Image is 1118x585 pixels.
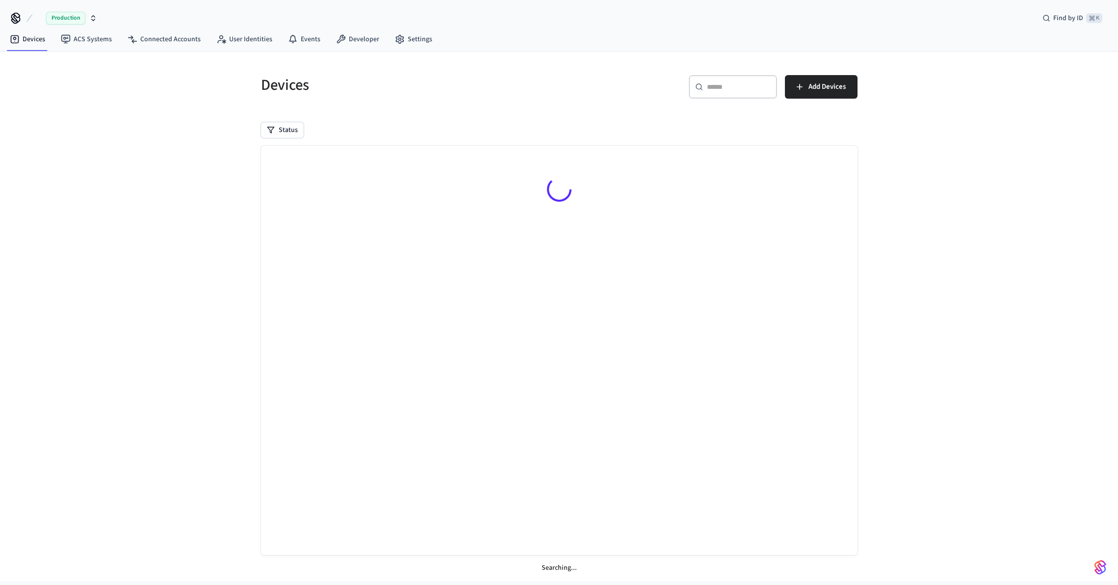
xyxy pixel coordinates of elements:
[2,30,53,48] a: Devices
[328,30,387,48] a: Developer
[261,555,858,581] div: Searching...
[1094,559,1106,575] img: SeamLogoGradient.69752ec5.svg
[208,30,280,48] a: User Identities
[1086,13,1102,23] span: ⌘ K
[261,75,553,95] h5: Devices
[808,80,846,93] span: Add Devices
[1053,13,1083,23] span: Find by ID
[280,30,328,48] a: Events
[387,30,440,48] a: Settings
[46,12,85,25] span: Production
[120,30,208,48] a: Connected Accounts
[53,30,120,48] a: ACS Systems
[785,75,858,99] button: Add Devices
[261,122,304,138] button: Status
[1035,9,1110,27] div: Find by ID⌘ K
